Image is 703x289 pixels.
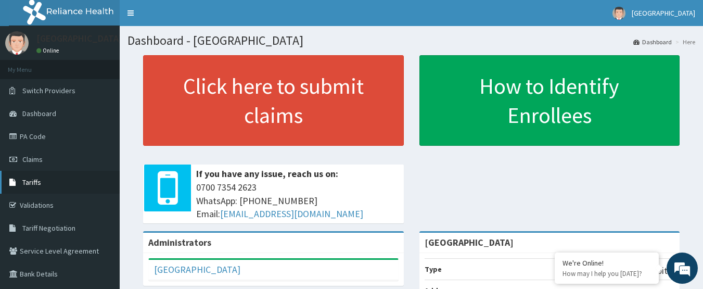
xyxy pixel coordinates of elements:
a: Dashboard [633,37,672,46]
div: We're Online! [563,258,651,268]
b: If you have any issue, reach us on: [196,168,338,180]
span: Claims [22,155,43,164]
a: Online [36,47,61,54]
a: How to Identify Enrollees [419,55,680,146]
h1: Dashboard - [GEOGRAPHIC_DATA] [127,34,695,47]
span: [GEOGRAPHIC_DATA] [632,8,695,18]
span: Tariff Negotiation [22,223,75,233]
p: [GEOGRAPHIC_DATA] [36,34,122,43]
strong: [GEOGRAPHIC_DATA] [425,236,514,248]
a: Click here to submit claims [143,55,404,146]
span: Tariffs [22,178,41,187]
span: 0700 7354 2623 WhatsApp: [PHONE_NUMBER] Email: [196,181,399,221]
a: [GEOGRAPHIC_DATA] [154,263,240,275]
span: Switch Providers [22,86,75,95]
p: How may I help you today? [563,269,651,278]
li: Here [673,37,695,46]
b: Administrators [148,236,211,248]
a: [EMAIL_ADDRESS][DOMAIN_NAME] [220,208,363,220]
span: Dashboard [22,109,56,118]
b: Type [425,265,442,274]
img: User Image [612,7,625,20]
img: User Image [5,31,29,55]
